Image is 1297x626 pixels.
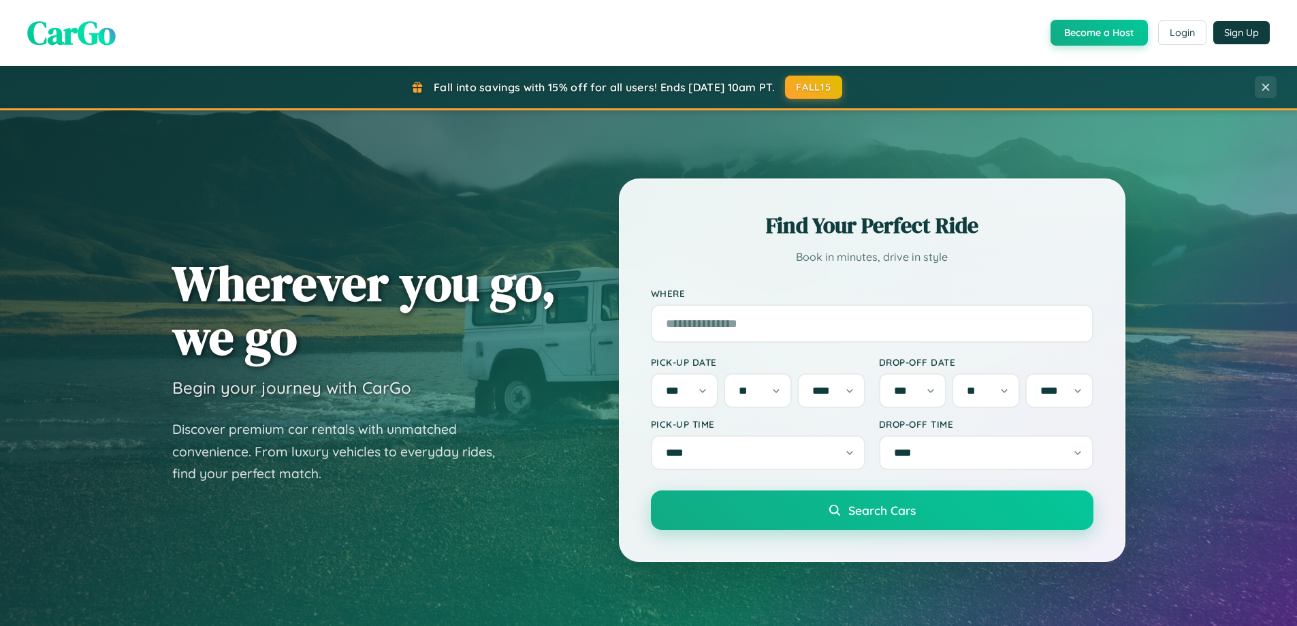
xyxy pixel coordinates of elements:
p: Discover premium car rentals with unmatched convenience. From luxury vehicles to everyday rides, ... [172,418,513,485]
h3: Begin your journey with CarGo [172,377,411,398]
button: Search Cars [651,490,1093,530]
label: Pick-up Date [651,356,865,368]
label: Drop-off Date [879,356,1093,368]
span: Search Cars [848,503,916,518]
p: Book in minutes, drive in style [651,247,1093,267]
span: Fall into savings with 15% off for all users! Ends [DATE] 10am PT. [434,80,775,94]
h2: Find Your Perfect Ride [651,210,1093,240]
h1: Wherever you go, we go [172,256,556,364]
button: FALL15 [785,76,842,99]
span: CarGo [27,10,116,55]
button: Become a Host [1051,20,1148,46]
label: Where [651,287,1093,299]
label: Pick-up Time [651,418,865,430]
button: Login [1158,20,1206,45]
button: Sign Up [1213,21,1270,44]
label: Drop-off Time [879,418,1093,430]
